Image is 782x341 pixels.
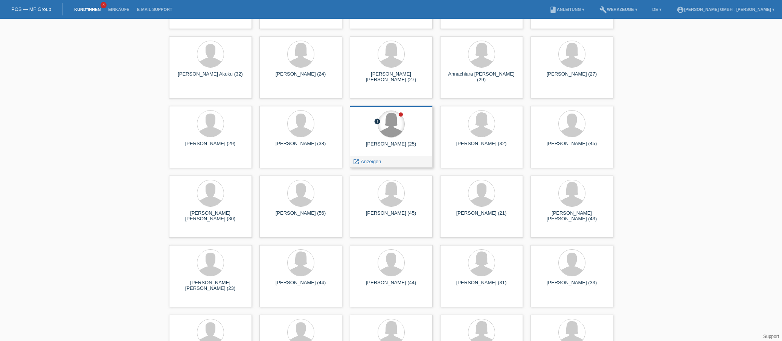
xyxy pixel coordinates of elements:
[446,280,517,292] div: [PERSON_NAME] (31)
[265,280,336,292] div: [PERSON_NAME] (44)
[175,141,246,153] div: [PERSON_NAME] (29)
[175,210,246,222] div: [PERSON_NAME] [PERSON_NAME] (30)
[356,141,427,153] div: [PERSON_NAME] (25)
[673,7,778,12] a: account_circle[PERSON_NAME] GmbH - [PERSON_NAME] ▾
[374,118,381,125] i: error
[446,141,517,153] div: [PERSON_NAME] (32)
[265,210,336,222] div: [PERSON_NAME] (56)
[537,71,607,83] div: [PERSON_NAME] (27)
[549,6,557,14] i: book
[104,7,133,12] a: Einkäufe
[356,280,427,292] div: [PERSON_NAME] (44)
[356,210,427,222] div: [PERSON_NAME] (45)
[537,141,607,153] div: [PERSON_NAME] (45)
[175,280,246,292] div: [PERSON_NAME] [PERSON_NAME] (23)
[175,71,246,83] div: [PERSON_NAME] Akuku (32)
[356,71,427,83] div: [PERSON_NAME] [PERSON_NAME] (27)
[70,7,104,12] a: Kund*innen
[353,159,381,164] a: launch Anzeigen
[101,2,107,8] span: 3
[353,158,360,165] i: launch
[265,71,336,83] div: [PERSON_NAME] (24)
[649,7,665,12] a: DE ▾
[677,6,684,14] i: account_circle
[133,7,176,12] a: E-Mail Support
[446,71,517,83] div: Annachiara [PERSON_NAME] (29)
[546,7,588,12] a: bookAnleitung ▾
[763,334,779,339] a: Support
[537,280,607,292] div: [PERSON_NAME] (33)
[599,6,607,14] i: build
[537,210,607,222] div: [PERSON_NAME] [PERSON_NAME] (43)
[374,118,381,126] div: Unbestätigt, in Bearbeitung
[265,141,336,153] div: [PERSON_NAME] (38)
[596,7,641,12] a: buildWerkzeuge ▾
[11,6,51,12] a: POS — MF Group
[361,159,381,164] span: Anzeigen
[446,210,517,222] div: [PERSON_NAME] (21)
